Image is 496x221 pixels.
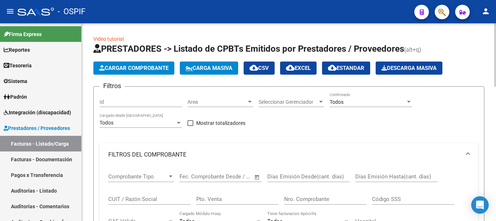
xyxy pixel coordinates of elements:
span: Prestadores / Proveedores [4,124,70,132]
span: Integración (discapacidad) [4,108,71,117]
span: Mostrar totalizadores [196,119,245,127]
mat-panel-title: FILTROS DEL COMPROBANTE [108,151,461,159]
span: Firma Express [4,30,42,38]
span: Area [187,99,247,105]
a: Video tutorial [93,36,124,42]
mat-icon: cloud_download [286,63,295,72]
span: Cargar Comprobante [99,65,168,71]
mat-expansion-panel-header: FILTROS DEL COMPROBANTE [100,143,478,166]
h3: Filtros [100,81,125,91]
span: Todos [100,120,113,126]
span: Tesorería [4,62,32,70]
input: End date [210,173,245,180]
span: (alt+q) [404,46,421,53]
mat-icon: menu [6,7,15,16]
span: Sistema [4,77,27,85]
button: Open calendar [253,173,261,181]
mat-icon: cloud_download [249,63,258,72]
span: Comprobante Tipo [108,173,167,180]
span: Seleccionar Gerenciador [259,99,318,105]
mat-icon: person [481,7,490,16]
span: PRESTADORES -> Listado de CPBTs Emitidos por Prestadores / Proveedores [93,44,404,54]
span: Estandar [328,65,364,71]
button: Cargar Comprobante [93,62,174,75]
div: Open Intercom Messenger [471,196,489,214]
button: Descarga Masiva [376,62,442,75]
span: Descarga Masiva [381,65,437,71]
span: EXCEL [286,65,311,71]
span: - OSPIF [58,4,85,20]
span: Padrón [4,93,27,101]
button: Carga Masiva [180,62,238,75]
app-download-masive: Descarga masiva de comprobantes (adjuntos) [376,62,442,75]
span: Carga Masiva [186,65,232,71]
button: Estandar [322,62,370,75]
input: Start date [179,173,203,180]
button: EXCEL [280,62,317,75]
mat-icon: cloud_download [328,63,337,72]
button: CSV [244,62,275,75]
span: Todos [330,99,344,105]
span: CSV [249,65,269,71]
span: Reportes [4,46,30,54]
